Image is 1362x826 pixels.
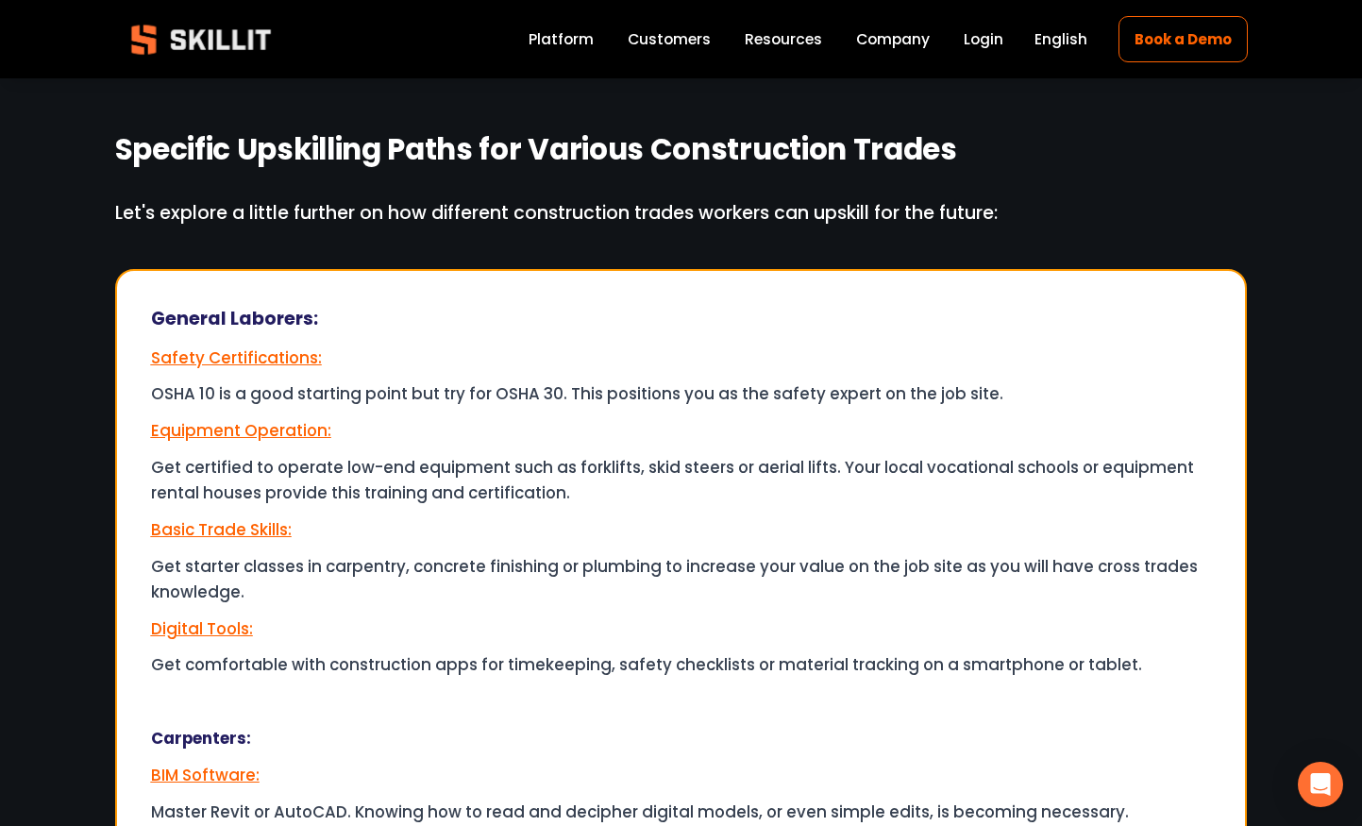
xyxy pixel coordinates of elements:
span: BIM Software: [151,764,260,786]
span: English [1034,28,1087,50]
span: Safety Certifications: [151,346,322,369]
a: Company [856,26,930,52]
img: Skillit [115,11,287,68]
span: Equipment Operation: [151,419,331,442]
p: Let's explore a little further on how different construction trades workers can upskill for the f... [115,199,1248,228]
a: Platform [529,26,594,52]
span: Get comfortable with construction apps for timekeeping, safety checklists or material tracking on... [151,653,1142,676]
span: Basic Trade Skills: [151,518,292,541]
strong: Carpenters: [151,727,251,750]
a: folder dropdown [745,26,822,52]
a: Book a Demo [1118,16,1247,62]
a: Customers [628,26,711,52]
div: Open Intercom Messenger [1298,762,1343,807]
a: Login [964,26,1003,52]
strong: General Laborers: [151,306,318,331]
span: Digital Tools: [151,617,253,640]
strong: Specific Upskilling Paths for Various Construction Trades [115,128,957,170]
span: Get starter classes in carpentry, concrete finishing or plumbing to increase your value on the jo... [151,555,1202,603]
div: language picker [1034,26,1087,52]
span: Resources [745,28,822,50]
span: Get certified to operate low-end equipment such as forklifts, skid steers or aerial lifts. Your l... [151,456,1198,504]
span: OSHA 10 is a good starting point but try for OSHA 30. This positions you as the safety expert on ... [151,382,1003,405]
